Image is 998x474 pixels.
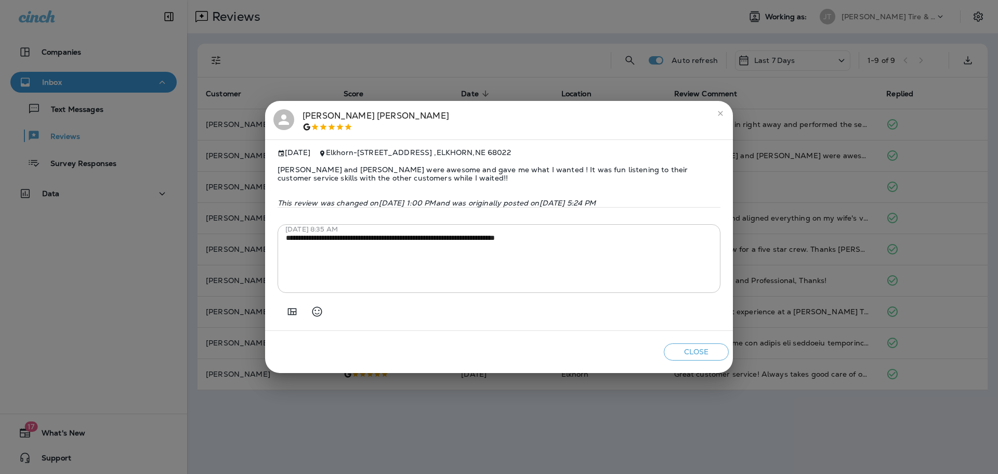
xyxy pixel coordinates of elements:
[436,198,596,208] span: and was originally posted on [DATE] 5:24 PM
[278,148,310,157] span: [DATE]
[278,199,720,207] p: This review was changed on [DATE] 1:00 PM
[307,301,327,322] button: Select an emoji
[664,343,729,361] button: Close
[326,148,511,157] span: Elkhorn - [STREET_ADDRESS] , ELKHORN , NE 68022
[712,105,729,122] button: close
[278,157,720,190] span: [PERSON_NAME] and [PERSON_NAME] were awesome and gave me what I wanted ! It was fun listening to ...
[303,109,449,131] div: [PERSON_NAME] [PERSON_NAME]
[282,301,303,322] button: Add in a premade template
